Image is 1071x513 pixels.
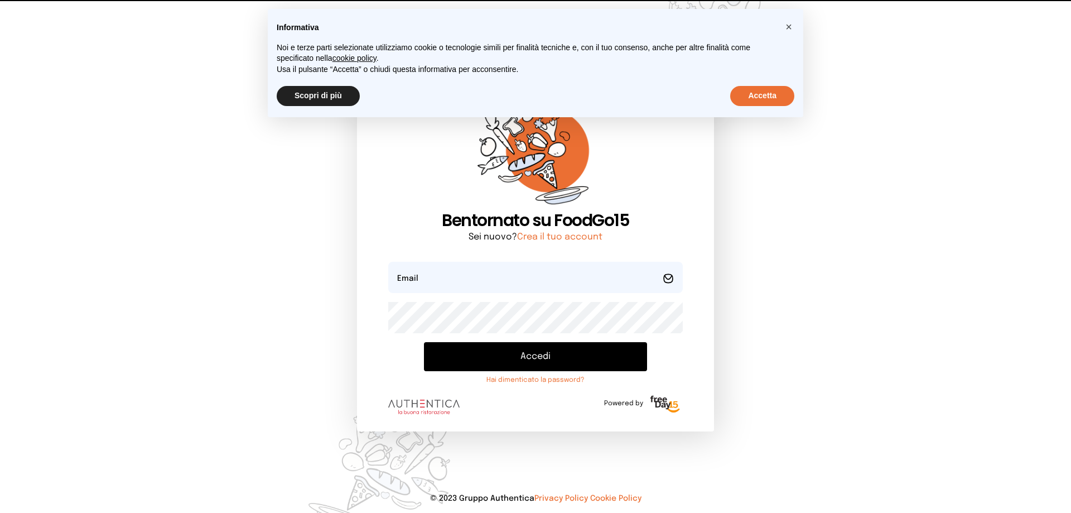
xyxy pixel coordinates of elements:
[477,93,594,210] img: sticker-orange.65babaf.png
[277,42,776,64] p: Noi e terze parti selezionate utilizziamo cookie o tecnologie simili per finalità tecniche e, con...
[424,342,647,371] button: Accedi
[388,231,683,244] p: Sei nuovo?
[388,400,460,414] img: logo.8f33a47.png
[18,493,1053,504] p: © 2023 Gruppo Authentica
[590,495,641,502] a: Cookie Policy
[785,21,792,33] span: ×
[730,86,794,106] button: Accetta
[277,86,360,106] button: Scopri di più
[277,64,776,75] p: Usa il pulsante “Accetta” o chiudi questa informativa per acconsentire.
[424,376,647,385] a: Hai dimenticato la password?
[648,394,683,416] img: logo-freeday.3e08031.png
[332,54,377,63] a: cookie policy
[277,22,776,33] h2: Informativa
[388,210,683,231] h1: Bentornato su FoodGo15
[780,18,798,36] button: Chiudi questa informativa
[604,399,643,408] span: Powered by
[534,495,588,502] a: Privacy Policy
[517,232,602,242] a: Crea il tuo account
